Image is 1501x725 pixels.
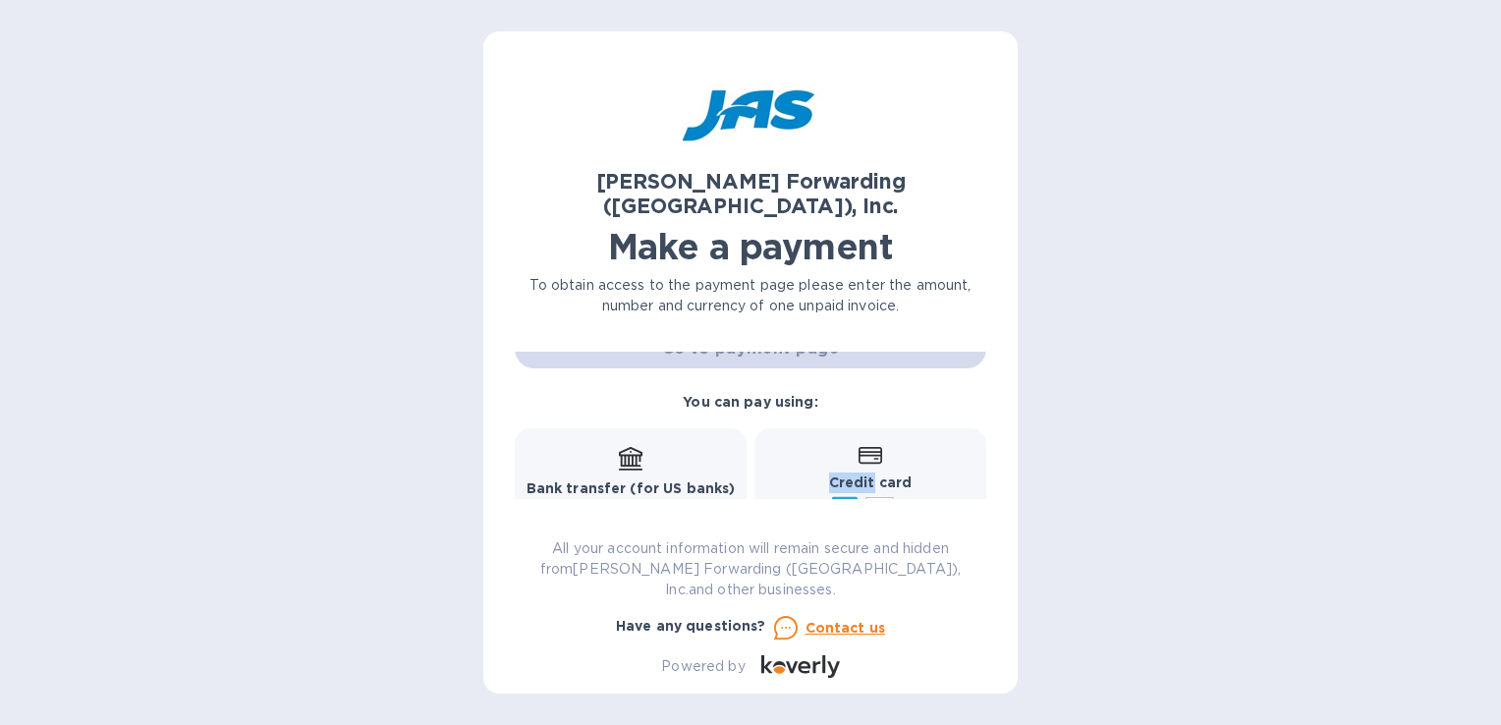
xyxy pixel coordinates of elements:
[806,620,886,636] u: Contact us
[515,226,986,267] h1: Make a payment
[829,474,912,490] b: Credit card
[527,480,736,496] b: Bank transfer (for US banks)
[527,499,736,520] p: Free
[515,275,986,316] p: To obtain access to the payment page please enter the amount, number and currency of one unpaid i...
[596,169,906,218] b: [PERSON_NAME] Forwarding ([GEOGRAPHIC_DATA]), Inc.
[515,538,986,600] p: All your account information will remain secure and hidden from [PERSON_NAME] Forwarding ([GEOGRA...
[661,656,745,677] p: Powered by
[683,394,817,410] b: You can pay using:
[616,618,766,634] b: Have any questions?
